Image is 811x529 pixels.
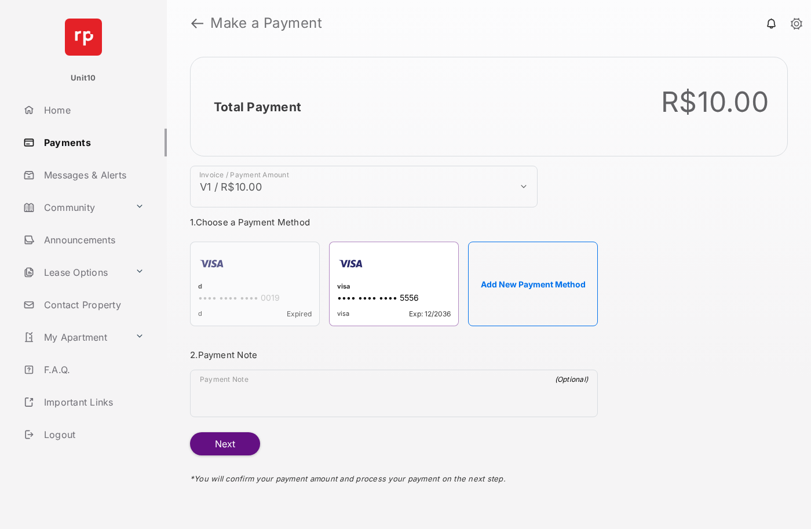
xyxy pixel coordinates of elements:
a: My Apartment [19,323,130,351]
a: Community [19,194,130,221]
div: d•••• •••• •••• 0019dExpired [190,242,320,326]
a: Contact Property [19,291,167,319]
a: Lease Options [19,258,130,286]
button: Add New Payment Method [468,242,598,326]
img: svg+xml;base64,PHN2ZyB4bWxucz0iaHR0cDovL3d3dy53My5vcmcvMjAwMC9zdmciIHdpZHRoPSI2NCIgaGVpZ2h0PSI2NC... [65,19,102,56]
span: visa [337,309,349,318]
div: visa•••• •••• •••• 5556visaExp: 12/2036 [329,242,459,326]
a: Home [19,96,167,124]
a: Logout [19,421,167,448]
a: Announcements [19,226,167,254]
div: R$10.00 [661,85,769,119]
h3: 1. Choose a Payment Method [190,217,598,228]
h3: 2. Payment Note [190,349,598,360]
div: •••• •••• •••• 5556 [337,293,451,305]
p: Unit10 [71,72,96,84]
button: Next [190,432,260,455]
div: * You will confirm your payment amount and process your payment on the next step. [190,455,598,495]
a: F.A.Q. [19,356,167,384]
span: d [198,309,202,318]
span: Expired [287,309,312,318]
a: Payments [19,129,167,156]
span: Exp: 12/2036 [409,309,451,318]
a: Messages & Alerts [19,161,167,189]
div: •••• •••• •••• 0019 [198,293,312,305]
div: visa [337,282,451,293]
a: Important Links [19,388,149,416]
strong: Make a Payment [210,16,322,30]
h2: Total Payment [214,100,301,114]
div: d [198,282,312,293]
